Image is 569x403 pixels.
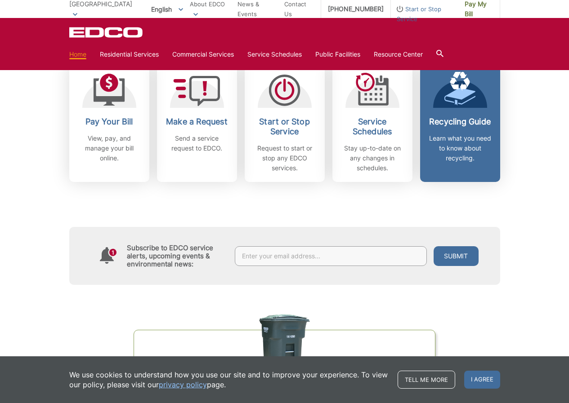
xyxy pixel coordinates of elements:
[159,380,207,390] a: privacy policy
[76,117,143,127] h2: Pay Your Bill
[247,49,302,59] a: Service Schedules
[69,27,144,38] a: EDCD logo. Return to the homepage.
[332,63,412,182] a: Service Schedules Stay up-to-date on any changes in schedules.
[164,117,230,127] h2: Make a Request
[315,49,360,59] a: Public Facilities
[76,133,143,163] p: View, pay, and manage your bill online.
[69,63,149,182] a: Pay Your Bill View, pay, and manage your bill online.
[339,117,406,137] h2: Service Schedules
[69,370,389,390] p: We use cookies to understand how you use our site and to improve your experience. To view our pol...
[235,246,427,266] input: Enter your email address...
[172,49,234,59] a: Commercial Services
[427,133,493,163] p: Learn what you need to know about recycling.
[100,49,159,59] a: Residential Services
[144,2,190,17] span: English
[127,244,226,268] h4: Subscribe to EDCO service alerts, upcoming events & environmental news:
[251,143,318,173] p: Request to start or stop any EDCO services.
[164,133,230,153] p: Send a service request to EDCO.
[157,63,237,182] a: Make a Request Send a service request to EDCO.
[427,117,493,127] h2: Recycling Guide
[339,143,406,173] p: Stay up-to-date on any changes in schedules.
[69,49,86,59] a: Home
[374,49,423,59] a: Resource Center
[420,63,500,182] a: Recycling Guide Learn what you need to know about recycling.
[251,117,318,137] h2: Start or Stop Service
[398,371,455,389] a: Tell me more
